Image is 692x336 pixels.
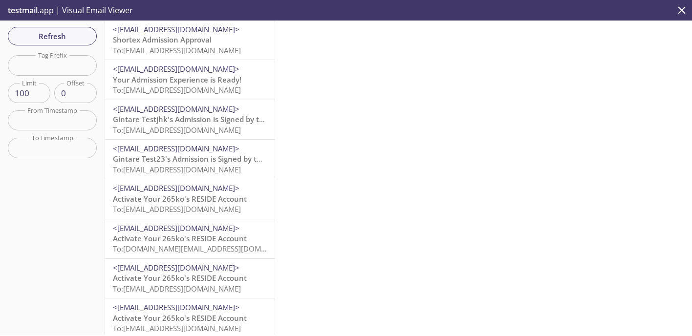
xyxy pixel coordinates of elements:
div: <[EMAIL_ADDRESS][DOMAIN_NAME]>Activate Your 265ko's RESIDE AccountTo:[EMAIL_ADDRESS][DOMAIN_NAME] [105,179,275,218]
span: To: [EMAIL_ADDRESS][DOMAIN_NAME] [113,165,241,174]
div: <[EMAIL_ADDRESS][DOMAIN_NAME]>Gintare Testjhk's Admission is Signed by the ResidentTo:[EMAIL_ADDR... [105,100,275,139]
span: To: [EMAIL_ADDRESS][DOMAIN_NAME] [113,45,241,55]
span: <[EMAIL_ADDRESS][DOMAIN_NAME]> [113,104,239,114]
div: <[EMAIL_ADDRESS][DOMAIN_NAME]>Your Admission Experience is Ready!To:[EMAIL_ADDRESS][DOMAIN_NAME] [105,60,275,99]
button: Refresh [8,27,97,45]
span: <[EMAIL_ADDRESS][DOMAIN_NAME]> [113,302,239,312]
span: testmail [8,5,38,16]
div: <[EMAIL_ADDRESS][DOMAIN_NAME]>Gintare Test23's Admission is Signed by the ResidentTo:[EMAIL_ADDRE... [105,140,275,179]
span: Activate Your 265ko's RESIDE Account [113,313,247,323]
span: <[EMAIL_ADDRESS][DOMAIN_NAME]> [113,24,239,34]
span: <[EMAIL_ADDRESS][DOMAIN_NAME]> [113,223,239,233]
span: To: [EMAIL_ADDRESS][DOMAIN_NAME] [113,85,241,95]
span: <[EMAIL_ADDRESS][DOMAIN_NAME]> [113,64,239,74]
div: <[EMAIL_ADDRESS][DOMAIN_NAME]>Shortex Admission ApprovalTo:[EMAIL_ADDRESS][DOMAIN_NAME] [105,21,275,60]
span: Activate Your 265ko's RESIDE Account [113,233,247,243]
span: To: [EMAIL_ADDRESS][DOMAIN_NAME] [113,125,241,135]
span: <[EMAIL_ADDRESS][DOMAIN_NAME]> [113,183,239,193]
span: Activate Your 265ko's RESIDE Account [113,194,247,204]
span: Gintare Test23's Admission is Signed by the Resident [113,154,299,164]
span: To: [EMAIL_ADDRESS][DOMAIN_NAME] [113,284,241,294]
span: <[EMAIL_ADDRESS][DOMAIN_NAME]> [113,144,239,153]
span: Shortex Admission Approval [113,35,212,44]
span: To: [EMAIL_ADDRESS][DOMAIN_NAME] [113,323,241,333]
span: Your Admission Experience is Ready! [113,75,241,84]
div: <[EMAIL_ADDRESS][DOMAIN_NAME]>Activate Your 265ko's RESIDE AccountTo:[EMAIL_ADDRESS][DOMAIN_NAME] [105,259,275,298]
span: <[EMAIL_ADDRESS][DOMAIN_NAME]> [113,263,239,273]
span: Refresh [16,30,89,42]
div: <[EMAIL_ADDRESS][DOMAIN_NAME]>Activate Your 265ko's RESIDE AccountTo:[DOMAIN_NAME][EMAIL_ADDRESS]... [105,219,275,258]
span: Gintare Testjhk's Admission is Signed by the Resident [113,114,302,124]
span: To: [DOMAIN_NAME][EMAIL_ADDRESS][DOMAIN_NAME] [113,244,299,253]
span: To: [EMAIL_ADDRESS][DOMAIN_NAME] [113,204,241,214]
span: Activate Your 265ko's RESIDE Account [113,273,247,283]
